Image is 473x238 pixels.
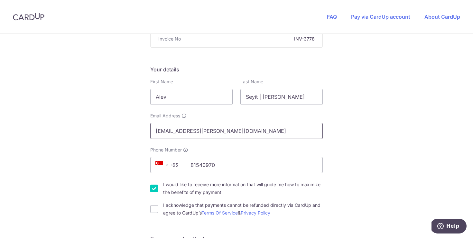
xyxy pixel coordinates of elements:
[150,123,323,139] input: Email address
[240,89,323,105] input: Last name
[153,161,182,169] span: +65
[150,66,323,73] h5: Your details
[351,14,410,20] a: Pay via CardUp account
[327,14,337,20] a: FAQ
[163,201,323,217] label: I acknowledge that payments cannot be refunded directly via CardUp and agree to CardUp’s &
[424,14,460,20] a: About CardUp
[431,219,467,235] iframe: Opens a widget where you can find more information
[183,36,315,42] strong: INV-3778
[158,36,181,42] span: Invoice No
[150,78,173,85] label: First Name
[241,210,270,215] a: Privacy Policy
[155,161,171,169] span: +65
[13,13,44,21] img: CardUp
[150,147,182,153] span: Phone Number
[163,181,323,196] label: I would like to receive more information that will guide me how to maximize the benefits of my pa...
[150,113,180,119] span: Email Address
[150,89,233,105] input: First name
[201,210,238,215] a: Terms Of Service
[240,78,263,85] label: Last Name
